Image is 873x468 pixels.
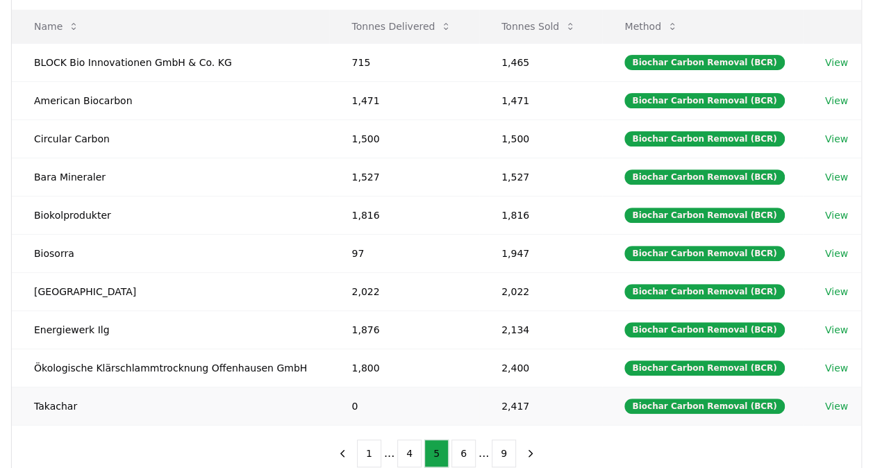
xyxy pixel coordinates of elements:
[490,12,587,40] button: Tonnes Sold
[825,132,848,146] a: View
[12,349,329,387] td: Ökologische Klärschlammtrocknung Offenhausen GmbH
[397,440,422,467] button: 4
[479,445,489,462] li: ...
[357,440,381,467] button: 1
[825,208,848,222] a: View
[329,158,479,196] td: 1,527
[384,445,394,462] li: ...
[23,12,90,40] button: Name
[624,55,784,70] div: Biochar Carbon Removal (BCR)
[331,440,354,467] button: previous page
[329,310,479,349] td: 1,876
[825,361,848,375] a: View
[12,234,329,272] td: Biosorra
[624,208,784,223] div: Biochar Carbon Removal (BCR)
[825,56,848,69] a: View
[624,169,784,185] div: Biochar Carbon Removal (BCR)
[479,158,602,196] td: 1,527
[825,399,848,413] a: View
[329,387,479,425] td: 0
[329,196,479,234] td: 1,816
[479,387,602,425] td: 2,417
[825,170,848,184] a: View
[613,12,689,40] button: Method
[329,43,479,81] td: 715
[479,349,602,387] td: 2,400
[825,285,848,299] a: View
[624,246,784,261] div: Biochar Carbon Removal (BCR)
[479,310,602,349] td: 2,134
[329,119,479,158] td: 1,500
[12,387,329,425] td: Takachar
[329,349,479,387] td: 1,800
[12,158,329,196] td: Bara Mineraler
[624,322,784,337] div: Biochar Carbon Removal (BCR)
[479,196,602,234] td: 1,816
[340,12,463,40] button: Tonnes Delivered
[479,119,602,158] td: 1,500
[479,272,602,310] td: 2,022
[329,272,479,310] td: 2,022
[12,272,329,310] td: [GEOGRAPHIC_DATA]
[12,310,329,349] td: Energiewerk Ilg
[825,323,848,337] a: View
[624,284,784,299] div: Biochar Carbon Removal (BCR)
[12,43,329,81] td: BLOCK Bio Innovationen GmbH & Co. KG
[624,93,784,108] div: Biochar Carbon Removal (BCR)
[12,196,329,234] td: Biokolprodukter
[825,246,848,260] a: View
[451,440,476,467] button: 6
[624,399,784,414] div: Biochar Carbon Removal (BCR)
[329,81,479,119] td: 1,471
[329,234,479,272] td: 97
[424,440,449,467] button: 5
[825,94,848,108] a: View
[624,360,784,376] div: Biochar Carbon Removal (BCR)
[12,119,329,158] td: Circular Carbon
[492,440,516,467] button: 9
[519,440,542,467] button: next page
[479,81,602,119] td: 1,471
[479,43,602,81] td: 1,465
[479,234,602,272] td: 1,947
[12,81,329,119] td: American Biocarbon
[624,131,784,147] div: Biochar Carbon Removal (BCR)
